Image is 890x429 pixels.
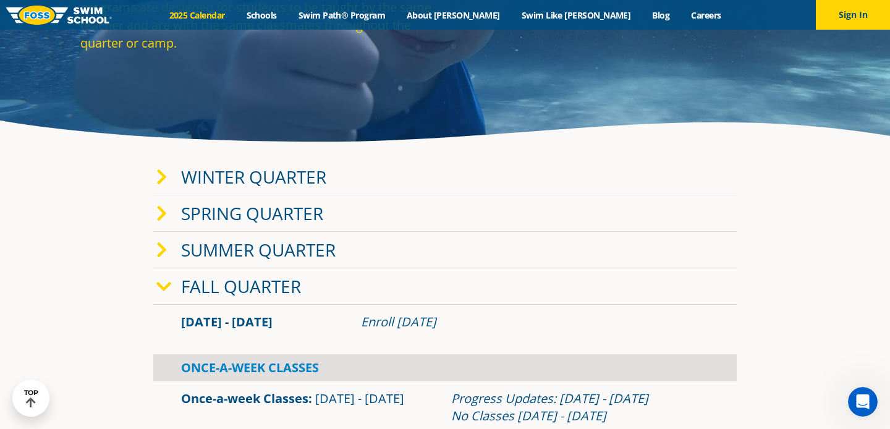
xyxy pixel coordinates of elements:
a: Blog [642,9,680,21]
iframe: Intercom live chat [848,387,878,417]
a: Fall Quarter [181,274,301,298]
a: Schools [235,9,287,21]
a: Spring Quarter [181,202,323,225]
div: Progress Updates: [DATE] - [DATE] No Classes [DATE] - [DATE] [451,390,709,425]
a: Once-a-week Classes [181,390,308,407]
a: Winter Quarter [181,165,326,189]
a: Careers [680,9,732,21]
a: Swim Path® Program [287,9,396,21]
a: 2025 Calendar [158,9,235,21]
span: [DATE] - [DATE] [315,390,404,407]
div: Enroll [DATE] [361,313,709,331]
span: [DATE] - [DATE] [181,313,273,330]
a: Summer Quarter [181,238,336,261]
a: Swim Like [PERSON_NAME] [511,9,642,21]
img: FOSS Swim School Logo [6,6,112,25]
a: About [PERSON_NAME] [396,9,511,21]
div: Once-A-Week Classes [153,354,737,381]
div: TOP [24,389,38,408]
